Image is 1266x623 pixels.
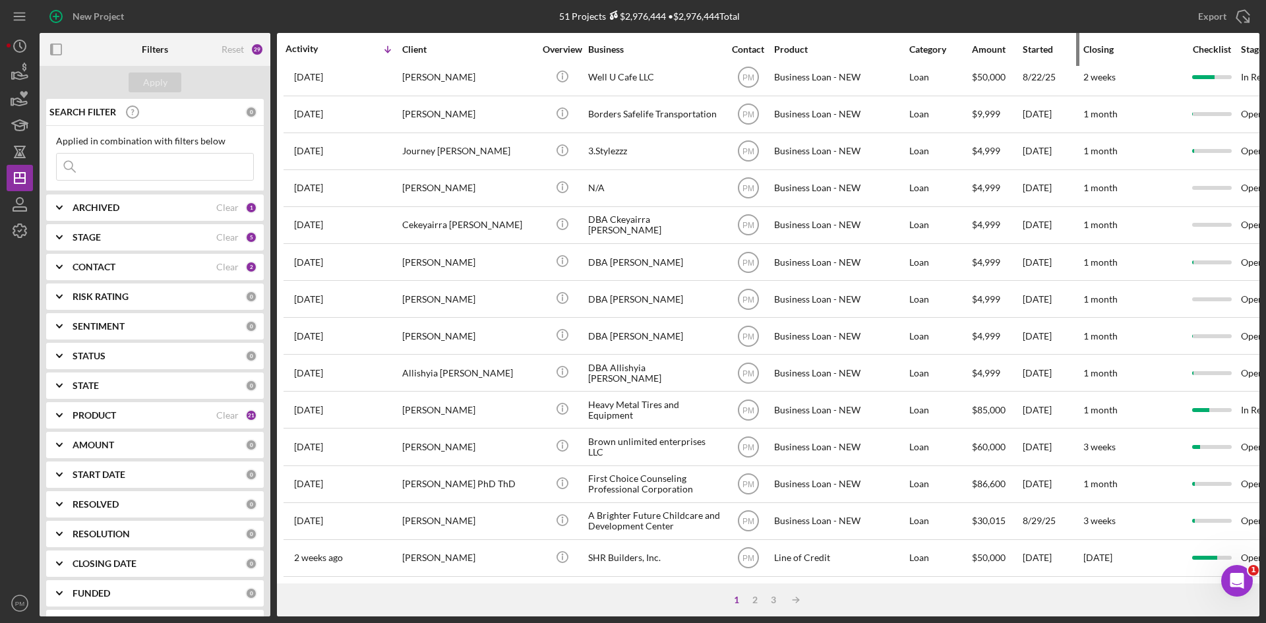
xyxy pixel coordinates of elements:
[588,504,720,539] div: A Brighter Future Childcare and Development Center
[746,595,764,605] div: 2
[588,355,720,390] div: DBA Allishyia [PERSON_NAME]
[294,220,323,230] time: 2025-09-12 17:20
[588,245,720,280] div: DBA [PERSON_NAME]
[774,467,906,502] div: Business Loan - NEW
[774,355,906,390] div: Business Loan - NEW
[588,171,720,206] div: N/A
[972,478,1006,489] span: $86,600
[56,136,254,146] div: Applied in combination with filters below
[909,355,971,390] div: Loan
[972,441,1006,452] span: $60,000
[723,44,773,55] div: Contact
[73,469,125,480] b: START DATE
[73,3,124,30] div: New Project
[742,184,754,193] text: PM
[245,587,257,599] div: 0
[294,552,343,563] time: 2025-09-04 18:20
[774,134,906,169] div: Business Loan - NEW
[972,71,1006,82] span: $50,000
[909,208,971,243] div: Loan
[402,97,534,132] div: [PERSON_NAME]
[909,60,971,95] div: Loan
[402,282,534,316] div: [PERSON_NAME]
[73,380,99,391] b: STATE
[588,97,720,132] div: Borders Safelife Transportation
[742,443,754,452] text: PM
[764,595,783,605] div: 3
[73,588,110,599] b: FUNDED
[402,504,534,539] div: [PERSON_NAME]
[40,3,137,30] button: New Project
[742,554,754,563] text: PM
[909,44,971,55] div: Category
[909,467,971,502] div: Loan
[972,182,1000,193] span: $4,999
[588,429,720,464] div: Brown unlimited enterprises LLC
[588,318,720,353] div: DBA [PERSON_NAME]
[73,232,101,243] b: STAGE
[588,208,720,243] div: DBA Ckeyairra [PERSON_NAME]
[73,202,119,213] b: ARCHIVED
[774,504,906,539] div: Business Loan - NEW
[774,429,906,464] div: Business Loan - NEW
[143,73,167,92] div: Apply
[1023,429,1082,464] div: [DATE]
[742,332,754,341] text: PM
[606,11,666,22] div: $2,976,444
[245,261,257,273] div: 2
[245,106,257,118] div: 0
[216,202,239,213] div: Clear
[1083,367,1118,378] time: 1 month
[742,406,754,415] text: PM
[774,318,906,353] div: Business Loan - NEW
[742,369,754,378] text: PM
[972,108,1000,119] span: $9,999
[1023,134,1082,169] div: [DATE]
[742,110,754,119] text: PM
[588,134,720,169] div: 3.Stylezzz
[294,72,323,82] time: 2025-09-15 13:38
[774,541,906,576] div: Line of Credit
[1083,145,1118,156] time: 1 month
[559,11,740,22] div: 51 Projects • $2,976,444 Total
[216,262,239,272] div: Clear
[294,368,323,378] time: 2025-09-12 16:55
[588,467,720,502] div: First Choice Counseling Professional Corporation
[972,515,1006,526] span: $30,015
[129,73,181,92] button: Apply
[73,410,116,421] b: PRODUCT
[251,43,264,56] div: 29
[1083,44,1182,55] div: Closing
[245,439,257,451] div: 0
[588,60,720,95] div: Well U Cafe LLC
[909,541,971,576] div: Loan
[1023,208,1082,243] div: [DATE]
[286,44,344,54] div: Activity
[1083,108,1118,119] time: 1 month
[1023,282,1082,316] div: [DATE]
[1023,318,1082,353] div: [DATE]
[972,219,1000,230] span: $4,999
[294,146,323,156] time: 2025-09-12 17:34
[774,44,906,55] div: Product
[1083,219,1118,230] time: 1 month
[742,221,754,230] text: PM
[774,171,906,206] div: Business Loan - NEW
[294,109,323,119] time: 2025-09-13 20:06
[245,320,257,332] div: 0
[402,60,534,95] div: [PERSON_NAME]
[73,529,130,539] b: RESOLUTION
[294,516,323,526] time: 2025-09-09 21:15
[402,171,534,206] div: [PERSON_NAME]
[742,295,754,304] text: PM
[1023,467,1082,502] div: [DATE]
[1198,3,1226,30] div: Export
[1023,541,1082,576] div: [DATE]
[294,479,323,489] time: 2025-09-10 18:36
[588,541,720,576] div: SHR Builders, Inc.
[1023,44,1082,55] div: Started
[245,469,257,481] div: 0
[1023,504,1082,539] div: 8/29/25
[972,256,1000,268] span: $4,999
[245,558,257,570] div: 0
